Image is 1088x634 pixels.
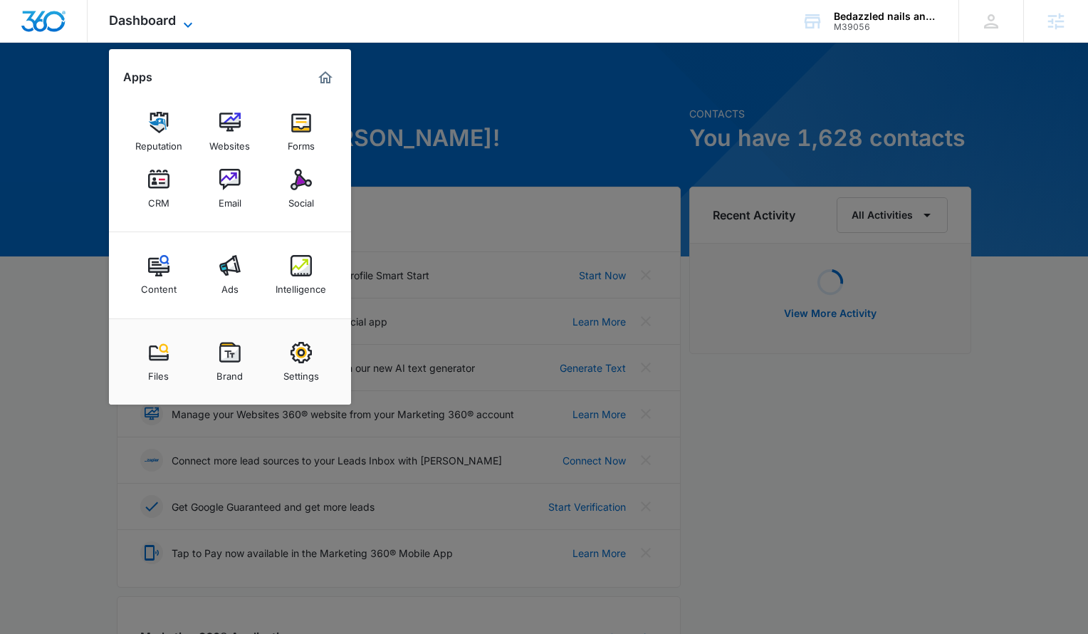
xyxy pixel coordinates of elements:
div: account name [834,11,938,22]
div: Reputation [135,133,182,152]
a: Brand [203,335,257,389]
div: account id [834,22,938,32]
a: Ads [203,248,257,302]
span: Dashboard [109,13,176,28]
div: Settings [283,363,319,382]
a: Social [274,162,328,216]
a: Content [132,248,186,302]
div: Brand [216,363,243,382]
a: Email [203,162,257,216]
a: Settings [274,335,328,389]
div: CRM [148,190,169,209]
div: Files [148,363,169,382]
div: Forms [288,133,315,152]
h2: Apps [123,71,152,84]
a: Reputation [132,105,186,159]
div: Ads [221,276,239,295]
a: Websites [203,105,257,159]
a: Files [132,335,186,389]
a: Intelligence [274,248,328,302]
div: Email [219,190,241,209]
a: CRM [132,162,186,216]
div: Websites [209,133,250,152]
div: Content [141,276,177,295]
div: Intelligence [276,276,326,295]
a: Marketing 360® Dashboard [314,66,337,89]
a: Forms [274,105,328,159]
div: Social [288,190,314,209]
